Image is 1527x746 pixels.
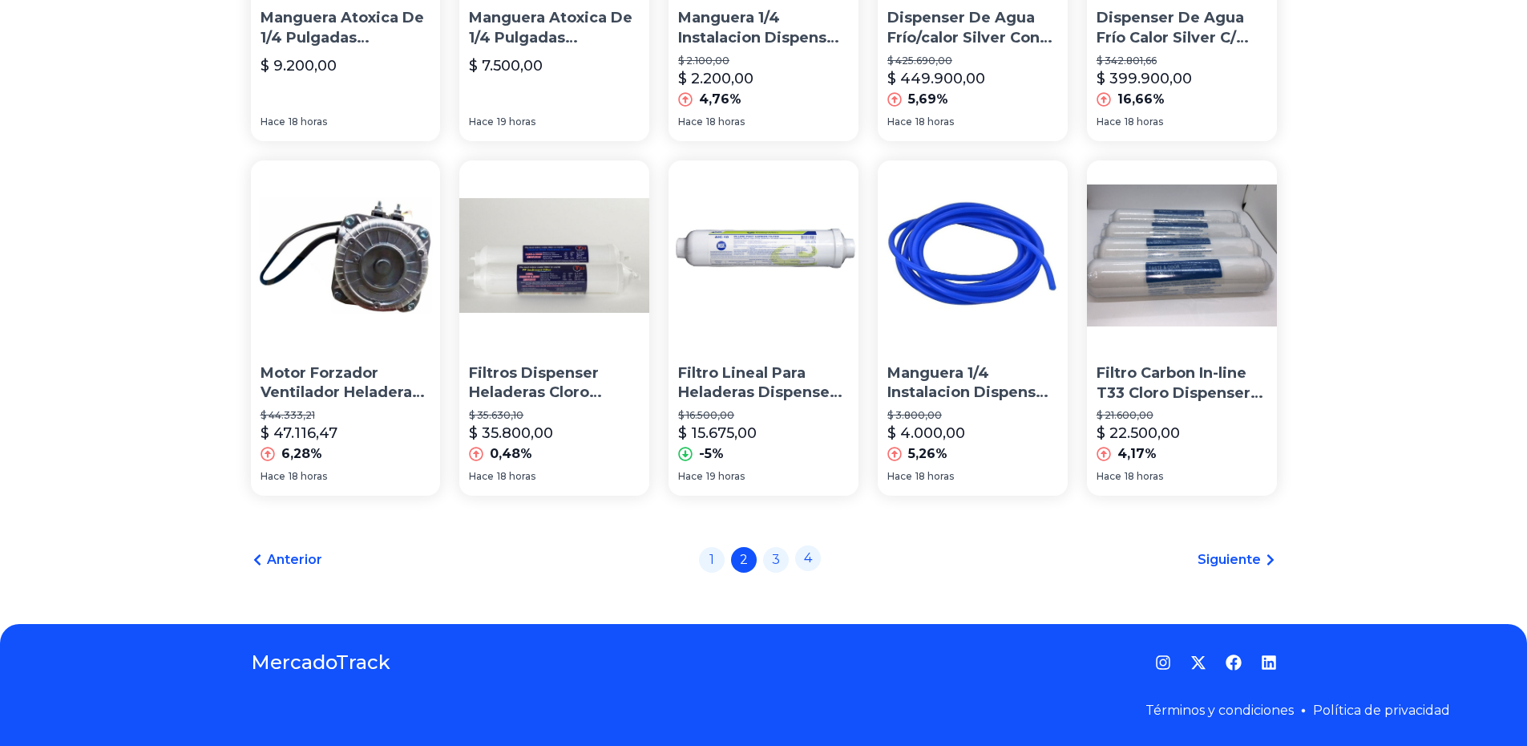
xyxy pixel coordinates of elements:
[699,444,724,464] p: -5%
[699,90,741,109] p: 4,76%
[1097,116,1121,128] span: Hace
[469,55,543,77] p: $ 7.500,00
[261,8,431,48] p: Manguera Atoxica De 1/4 Pulgadas Dispenser Heladeras X 6 Mts
[497,116,535,128] span: 19 horas
[1097,409,1267,422] p: $ 21.600,00
[261,422,337,444] p: $ 47.116,47
[887,116,912,128] span: Hace
[251,160,441,351] img: Motor Forzador Ventilador Heladera Tipo Elco 16 W + Pala 25
[1087,160,1277,351] img: Filtro Carbon In-line T33 Cloro Dispenser Agua Heladeras
[1155,655,1171,671] a: Instagram
[908,90,948,109] p: 5,69%
[678,422,757,444] p: $ 15.675,00
[469,422,553,444] p: $ 35.800,00
[1226,655,1242,671] a: Facebook
[289,116,327,128] span: 18 horas
[795,545,821,571] a: 4
[678,470,703,483] span: Hace
[887,67,985,90] p: $ 449.900,00
[251,650,390,675] a: MercadoTrack
[669,160,858,496] a: Filtro Lineal Para Heladeras Dispensers T33 Con Rosca 1/4Filtro Lineal Para Heladeras Dispensers ...
[1313,703,1450,718] a: Política de privacidad
[763,547,789,573] a: 3
[1125,470,1163,483] span: 18 horas
[699,547,725,573] a: 1
[469,116,494,128] span: Hace
[678,116,703,128] span: Hace
[261,409,431,422] p: $ 44.333,21
[251,160,441,496] a: Motor Forzador Ventilador Heladera Tipo Elco 16 W + Pala 25Motor Forzador Ventilador Heladera Tip...
[1097,363,1267,403] p: Filtro Carbon In-line T33 Cloro Dispenser [GEOGRAPHIC_DATA]
[887,422,965,444] p: $ 4.000,00
[878,160,1068,496] a: Manguera 1/4 Instalacion Dispenser Purificador Heladera X 2Manguera 1/4 Instalacion Dispenser Pur...
[1087,160,1277,496] a: Filtro Carbon In-line T33 Cloro Dispenser Agua HeladerasFiltro Carbon In-line T33 Cloro Dispenser...
[1097,8,1267,48] p: Dispenser De Agua Frío Calor Silver C/ Heladera Para Bidones
[887,8,1058,48] p: Dispenser De Agua Frío/calor Silver Con Heladera A Red
[669,160,858,351] img: Filtro Lineal Para Heladeras Dispensers T33 Con Rosca 1/4
[1117,444,1157,464] p: 4,17%
[497,470,535,483] span: 18 horas
[251,550,322,570] a: Anterior
[915,470,954,483] span: 18 horas
[1097,67,1192,90] p: $ 399.900,00
[678,67,753,90] p: $ 2.200,00
[706,116,745,128] span: 18 horas
[678,55,849,67] p: $ 2.100,00
[887,409,1058,422] p: $ 3.800,00
[469,409,640,422] p: $ 35.630,10
[887,363,1058,403] p: Manguera 1/4 Instalacion Dispenser Purificador Heladera X 2
[261,363,431,403] p: Motor Forzador Ventilador Heladera Tipo Elco 16 W + Pala 25
[1190,655,1206,671] a: Twitter
[706,470,745,483] span: 19 horas
[1145,703,1294,718] a: Términos y condiciones
[267,550,322,570] span: Anterior
[1198,550,1277,570] a: Siguiente
[908,444,947,464] p: 5,26%
[1097,422,1180,444] p: $ 22.500,00
[887,55,1058,67] p: $ 425.690,00
[281,444,322,464] p: 6,28%
[1097,55,1267,67] p: $ 342.801,66
[678,8,849,48] p: Manguera 1/4 Instalacion Dispenser Purificadores Heladera
[261,470,285,483] span: Hace
[261,55,337,77] p: $ 9.200,00
[469,363,640,403] p: Filtros Dispenser Heladeras Cloro Sedimentos
[459,160,649,351] img: Filtros Dispenser Heladeras Cloro Sedimentos
[490,444,532,464] p: 0,48%
[878,160,1068,351] img: Manguera 1/4 Instalacion Dispenser Purificador Heladera X 2
[1198,550,1261,570] span: Siguiente
[678,409,849,422] p: $ 16.500,00
[289,470,327,483] span: 18 horas
[261,116,285,128] span: Hace
[1097,470,1121,483] span: Hace
[1261,655,1277,671] a: LinkedIn
[915,116,954,128] span: 18 horas
[1125,116,1163,128] span: 18 horas
[1117,90,1165,109] p: 16,66%
[469,8,640,48] p: Manguera Atoxica De 1/4 Pulgadas Dispenser Y Heladeras X 5m
[459,160,649,496] a: Filtros Dispenser Heladeras Cloro SedimentosFiltros Dispenser Heladeras Cloro Sedimentos$ 35.630,...
[469,470,494,483] span: Hace
[887,470,912,483] span: Hace
[678,363,849,403] p: Filtro Lineal Para Heladeras Dispensers T33 Con Rosca 1/4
